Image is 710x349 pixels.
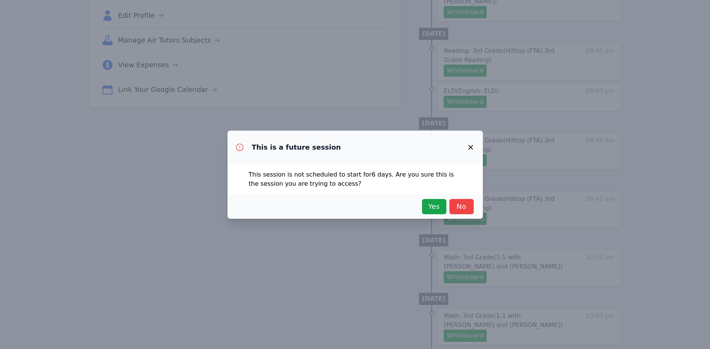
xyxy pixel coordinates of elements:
[453,201,470,212] span: No
[426,201,443,212] span: Yes
[449,199,474,214] button: No
[249,170,462,188] p: This session is not scheduled to start for 6 days . Are you sure this is the session you are tryi...
[422,199,446,214] button: Yes
[252,143,341,152] h3: This is a future session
